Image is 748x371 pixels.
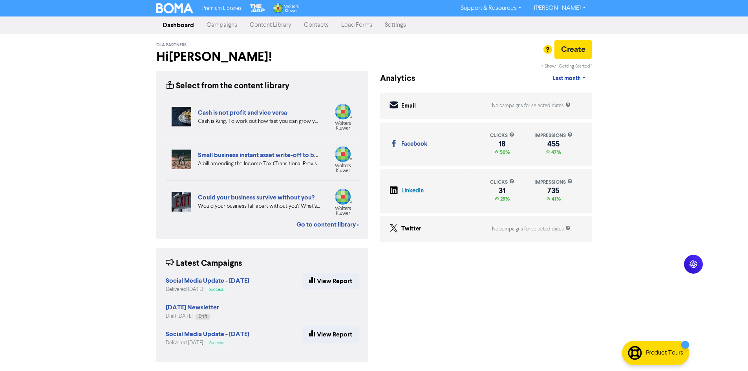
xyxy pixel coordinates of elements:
[249,3,266,13] img: The Gap
[166,330,249,338] strong: Social Media Update - [DATE]
[166,258,242,270] div: Latest Campaigns
[156,3,193,13] img: BOMA Logo
[209,288,223,292] span: Success
[499,196,510,202] span: 29%
[380,73,406,85] div: Analytics
[200,17,243,33] a: Campaigns
[401,186,424,196] div: LinkedIn
[198,117,321,126] div: Cash is King. To work out how fast you can grow your business, you need to look at your projected...
[454,2,528,15] a: Support & Resources
[202,6,242,11] span: Premium Libraries:
[498,149,510,155] span: 50%
[546,71,592,86] a: Last month
[401,140,427,149] div: Facebook
[709,333,748,371] iframe: Chat Widget
[166,331,249,338] a: Social Media Update - [DATE]
[166,286,249,293] div: Delivered [DATE]
[335,17,379,33] a: Lead Forms
[166,313,219,320] div: Draft [DATE]
[156,17,200,33] a: Dashboard
[198,151,381,159] a: Small business instant asset write-off to be extended for 2025–26
[492,225,571,233] div: No campaigns for selected dates
[198,194,315,201] a: Could your business survive without you?
[302,273,359,289] a: View Report
[401,225,421,234] div: Twitter
[243,17,298,33] a: Content Library
[198,109,287,117] a: Cash is not profit and vice versa
[166,339,249,347] div: Delivered [DATE]
[333,104,353,130] img: wolterskluwer
[534,141,572,147] div: 455
[166,278,249,284] a: Social Media Update - [DATE]
[490,179,514,186] div: clicks
[534,132,572,139] div: impressions
[379,17,412,33] a: Settings
[534,179,572,186] div: impressions
[296,220,359,229] a: Go to content library >
[198,202,321,210] div: Would your business fall apart without you? What’s your Plan B in case of accident, illness, or j...
[333,146,353,172] img: wolters_kluwer
[156,49,368,64] h2: Hi [PERSON_NAME] !
[198,160,321,168] div: A bill amending the Income Tax (Transitional Provisions) Act 1997 to extend the $20,000 instant a...
[166,80,289,92] div: Select from the content library
[298,17,335,33] a: Contacts
[302,326,359,343] a: View Report
[550,196,561,202] span: 41%
[552,75,581,82] span: Last month
[156,42,187,48] span: DLA Partners
[490,132,514,139] div: clicks
[492,102,571,110] div: No campaigns for selected dates
[209,341,223,345] span: Success
[166,277,249,285] strong: Social Media Update - [DATE]
[166,303,219,311] strong: [DATE] Newsletter
[199,314,207,318] span: Draft
[534,188,572,194] div: 735
[490,188,514,194] div: 31
[554,40,592,59] button: Create
[166,305,219,311] a: [DATE] Newsletter
[541,63,592,70] div: + Show ' Getting Started '
[333,188,353,215] img: wolterskluwer
[550,149,561,155] span: 47%
[272,3,299,13] img: Wolters Kluwer
[490,141,514,147] div: 18
[528,2,592,15] a: [PERSON_NAME]
[401,102,416,111] div: Email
